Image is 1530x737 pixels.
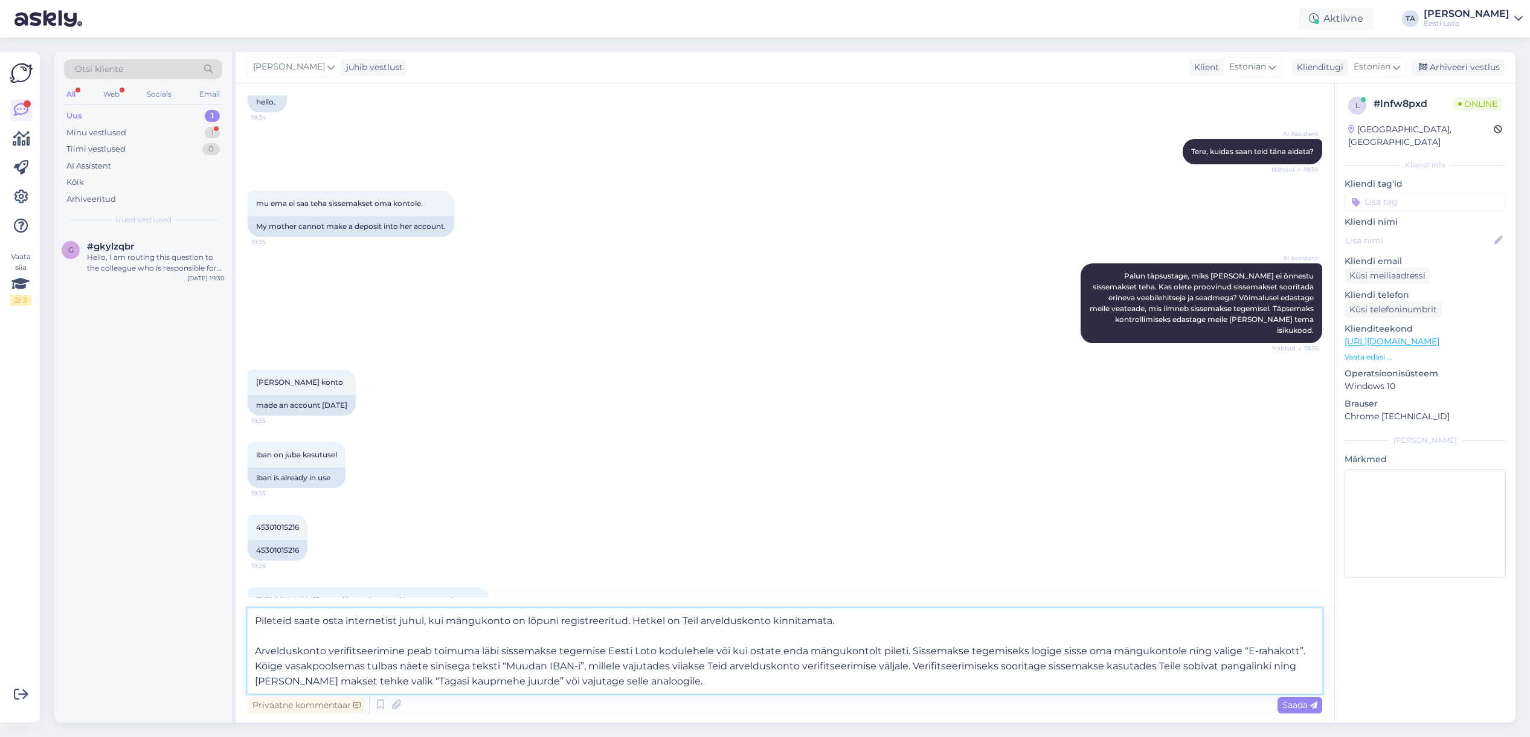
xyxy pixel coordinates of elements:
div: [DATE] 19:30 [187,274,225,283]
div: Kliendi info [1345,159,1506,170]
div: Tiimi vestlused [66,143,126,155]
textarea: Pileteid saate osta internetist juhul, kui mängukonto on lõpuni registreeritud. Hetkel on Teil ar... [248,608,1322,694]
p: Kliendi tag'id [1345,178,1506,190]
span: 19:35 [251,489,297,498]
span: [PERSON_NAME] konto [256,378,343,387]
div: Privaatne kommentaar [248,697,365,713]
div: Küsi meiliaadressi [1345,268,1430,284]
div: 1 [205,110,220,122]
span: Online [1453,97,1502,111]
div: My mother cannot make a deposit into her account. [248,216,454,237]
span: Nähtud ✓ 19:35 [1272,344,1319,353]
div: Hello, I am routing this question to the colleague who is responsible for this topic. The reply m... [87,252,225,274]
span: 19:36 [251,561,297,570]
div: AI Assistent [66,160,111,172]
div: Uus [66,110,82,122]
div: Klienditugi [1292,61,1343,74]
div: [PERSON_NAME] [1345,435,1506,446]
div: Küsi telefoninumbrit [1345,301,1442,318]
span: Estonian [1354,60,1390,74]
div: Minu vestlused [66,127,126,139]
span: #gkylzqbr [87,241,134,252]
input: Lisa tag [1345,193,1506,211]
span: AI Assistent [1273,129,1319,138]
div: # lnfw8pxd [1374,97,1453,111]
p: Brauser [1345,397,1506,410]
img: Askly Logo [10,62,33,85]
div: All [64,86,78,102]
p: Kliendi email [1345,255,1506,268]
p: Märkmed [1345,453,1506,466]
p: Klienditeekond [1345,323,1506,335]
span: mu ema ei saa teha sissemakset oma kontole. [256,199,423,208]
div: TA [1402,10,1419,27]
div: Arhiveeri vestlus [1412,59,1505,76]
div: Socials [144,86,174,102]
div: Web [101,86,122,102]
div: juhib vestlust [341,61,403,74]
p: Kliendi telefon [1345,289,1506,301]
a: [URL][DOMAIN_NAME] [1345,336,1439,347]
p: Kliendi nimi [1345,216,1506,228]
div: Arhiveeritud [66,193,116,205]
input: Lisa nimi [1345,234,1492,247]
span: [PERSON_NAME] [253,60,325,74]
span: Nähtud ✓ 19:34 [1271,165,1319,174]
span: 19:35 [251,237,297,246]
div: 2 / 3 [10,295,31,306]
span: Tere, kuidas saan teid täna aidata? [1191,147,1314,156]
a: [PERSON_NAME]Eesti Loto [1424,9,1523,28]
div: iban is already in use [248,468,346,488]
span: Saada [1282,700,1317,710]
div: Vaata siia [10,251,31,306]
p: Chrome [TECHNICAL_ID] [1345,410,1506,423]
div: made an account [DATE] [248,395,356,416]
span: 19:35 [251,416,297,425]
span: g [68,245,74,254]
span: AI Assistent [1273,254,1319,263]
p: Windows 10 [1345,380,1506,393]
div: Email [197,86,222,102]
div: [GEOGRAPHIC_DATA], [GEOGRAPHIC_DATA] [1348,123,1494,149]
div: Aktiivne [1299,8,1373,30]
span: [PERSON_NAME] et tegi kunagi ammu 10aastat tagasi kasjutajanimega aga ei enam [PERSON_NAME] [256,595,454,615]
span: l [1355,101,1360,110]
span: Uued vestlused [115,214,172,225]
div: 45301015216 [248,540,307,561]
div: [PERSON_NAME] [1424,9,1509,19]
p: Vaata edasi ... [1345,352,1506,362]
div: 1 [205,127,220,139]
div: Eesti Loto [1424,19,1509,28]
div: Kõik [66,176,84,188]
span: Palun täpsustage, miks [PERSON_NAME] ei õnnestu sissemakset teha. Kas olete proovinud sissemakset... [1090,271,1316,335]
span: Otsi kliente [75,63,123,76]
div: hello. [248,92,287,112]
div: 0 [202,143,220,155]
span: Estonian [1229,60,1266,74]
span: 19:34 [251,113,297,122]
div: Klient [1189,61,1219,74]
span: iban on juba kasutusel [256,450,337,459]
p: Operatsioonisüsteem [1345,367,1506,380]
span: 45301015216 [256,523,299,532]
